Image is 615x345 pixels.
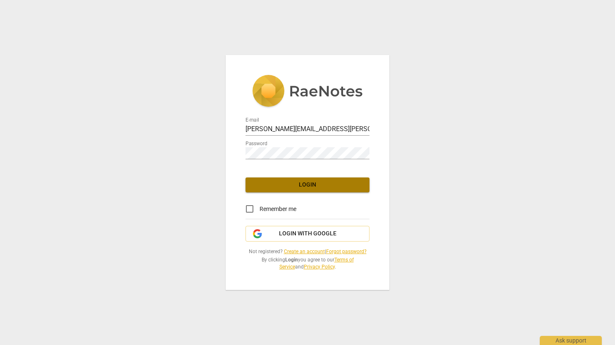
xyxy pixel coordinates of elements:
img: 5ac2273c67554f335776073100b6d88f.svg [252,75,363,109]
a: Terms of Service [279,257,354,270]
div: Ask support [540,336,602,345]
button: Login [246,177,369,192]
span: Login [252,181,363,189]
a: Create an account [284,249,325,254]
span: Remember me [260,205,296,213]
span: Login with Google [279,230,336,238]
span: Not registered? | [246,248,369,255]
label: E-mail [246,118,259,123]
span: By clicking you agree to our and . [246,256,369,270]
a: Privacy Policy [304,264,335,270]
button: Login with Google [246,226,369,242]
label: Password [246,141,267,146]
b: Login [285,257,298,263]
a: Forgot password? [326,249,367,254]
